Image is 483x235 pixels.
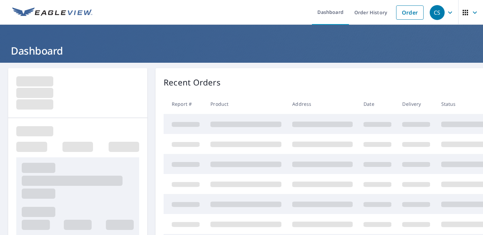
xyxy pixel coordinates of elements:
[396,5,424,20] a: Order
[164,94,205,114] th: Report #
[358,94,397,114] th: Date
[205,94,287,114] th: Product
[430,5,445,20] div: CS
[12,7,92,18] img: EV Logo
[397,94,435,114] th: Delivery
[8,44,475,58] h1: Dashboard
[164,76,221,89] p: Recent Orders
[287,94,358,114] th: Address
